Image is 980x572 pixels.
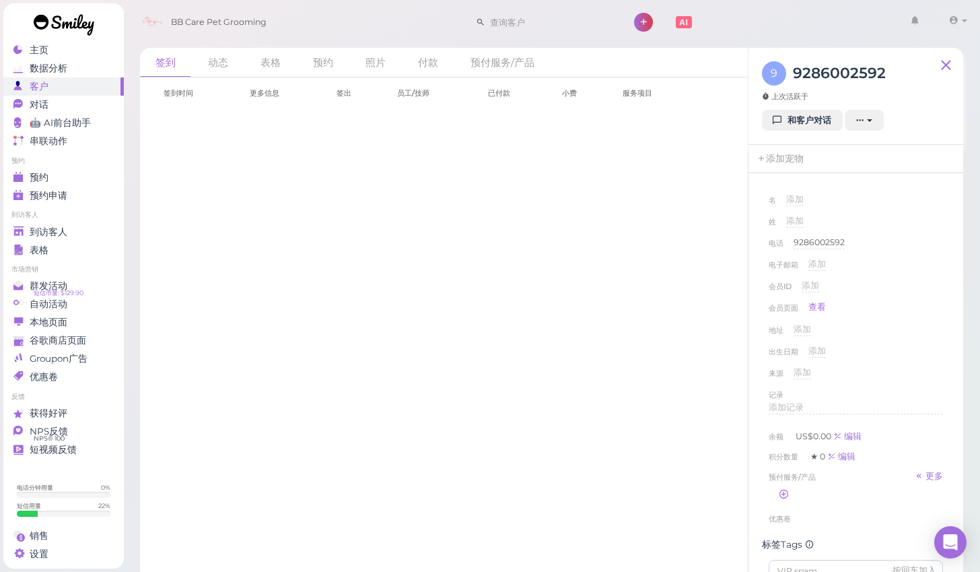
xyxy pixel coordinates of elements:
span: 预约 [30,172,48,183]
span: 优惠卷 [30,371,58,383]
span: 电子邮箱 [769,258,798,280]
a: 客户 [3,77,124,96]
span: 添加 [794,367,811,377]
th: 小费 [552,77,612,108]
a: 预约 [297,48,349,77]
span: 谷歌商店页面 [30,335,86,346]
span: 会员ID [769,280,792,301]
a: 主页 [3,41,124,59]
span: 🤖 AI前台助手 [30,117,91,129]
a: 表格 [3,241,124,259]
li: 到访客人 [3,210,124,220]
span: 预约申请 [30,190,67,201]
a: 设置 [3,545,124,563]
div: 电话分钟用量 [17,483,53,492]
span: 添加 [794,324,811,334]
div: 短信用量 [17,501,41,510]
span: 积分数量 [769,452,800,462]
a: 编辑 [833,431,862,441]
a: 自动活动 [3,295,124,313]
span: 客户 [30,81,48,92]
a: 和客户对话 [762,110,843,131]
span: NPS反馈 [30,426,68,437]
div: 标签Tags [762,539,950,550]
a: NPS反馈 NPS® 100 [3,422,124,441]
span: 对话 [30,99,48,110]
span: 添加 [808,259,826,269]
a: 预约 [3,168,124,187]
span: 来源 [769,367,783,388]
a: 本地页面 [3,313,124,331]
a: 预付服务/产品 [455,48,550,77]
span: 销售 [30,530,48,542]
span: 姓 [769,215,776,236]
div: 记录 [769,388,783,402]
span: 地址 [769,323,783,345]
a: 表格 [245,48,296,77]
li: 预约 [3,156,124,166]
a: 🤖 AI前台助手 [3,114,124,132]
span: US$0.00 [796,431,833,441]
span: 设置 [30,548,48,560]
th: 签出 [326,77,387,108]
div: 0 % [101,483,110,492]
span: ★ 0 [810,451,827,462]
div: 22 % [98,501,110,510]
span: 添加 [808,346,826,356]
span: NPS® 100 [34,433,65,444]
div: Open Intercom Messenger [934,526,967,559]
span: 添加 [802,280,819,290]
a: 群发活动 短信币量: $129.90 [3,277,124,295]
span: 短信币量: $129.90 [34,288,83,298]
span: 表格 [30,245,48,256]
span: 自动活动 [30,298,67,310]
a: 付款 [403,48,454,77]
span: 添加 [786,216,804,226]
a: 更多 [915,470,943,484]
th: 已付款 [478,77,551,108]
span: 余额 [769,432,785,441]
span: 9 [762,61,786,86]
li: 市场营销 [3,265,124,274]
a: 对话 [3,96,124,114]
span: 上次活跃于 [762,91,808,102]
span: 数据分析 [30,63,67,74]
span: 出生日期 [769,345,798,367]
span: 添加 [786,194,804,204]
h3: 9286002592 [793,61,886,85]
span: 短视频反馈 [30,444,77,455]
a: 编辑 [827,451,855,462]
span: Groupon广告 [30,353,87,364]
span: 本地页面 [30,317,67,328]
th: 员工/技师 [387,77,479,108]
span: 电话 [769,236,783,258]
a: 短视频反馈 [3,441,124,459]
a: 数据分析 [3,59,124,77]
input: 查询客户 [485,11,616,33]
th: 服务项目 [612,77,699,108]
a: 签到 [140,48,191,77]
a: 获得好评 [3,404,124,422]
span: 串联动作 [30,135,67,147]
a: Groupon广告 [3,350,124,368]
span: 添加记录 [769,402,804,412]
a: 动态 [193,48,244,77]
span: 会员页面 [769,301,798,320]
span: 获得好评 [30,408,67,419]
span: 到访客人 [30,226,67,238]
span: 预付服务/产品 [769,470,816,484]
th: 签到时间 [153,77,240,108]
a: 查看 [808,301,826,313]
a: 销售 [3,527,124,545]
li: 反馈 [3,392,124,402]
div: 9286002592 [794,236,845,249]
span: 主页 [30,44,48,56]
a: 照片 [350,48,401,77]
span: 名 [769,193,776,215]
span: BB Care Pet Grooming [171,3,267,41]
a: 串联动作 [3,132,124,150]
a: 预约申请 [3,187,124,205]
a: 添加宠物 [748,145,812,173]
